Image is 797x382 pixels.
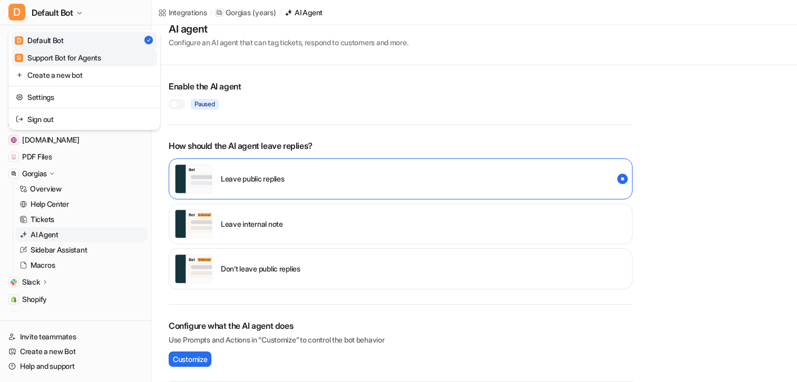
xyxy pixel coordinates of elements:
span: Default Bot [32,5,73,20]
img: reset [16,69,23,81]
span: S [15,54,23,62]
a: Create a new bot [12,66,157,84]
a: Sign out [12,110,157,128]
span: D [15,36,23,45]
div: DDefault Bot [8,29,160,130]
img: reset [16,114,23,125]
div: Default Bot [15,35,64,46]
img: reset [16,92,23,103]
span: D [8,4,25,21]
a: Settings [12,88,157,106]
div: Support Bot for Agents [15,52,101,63]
